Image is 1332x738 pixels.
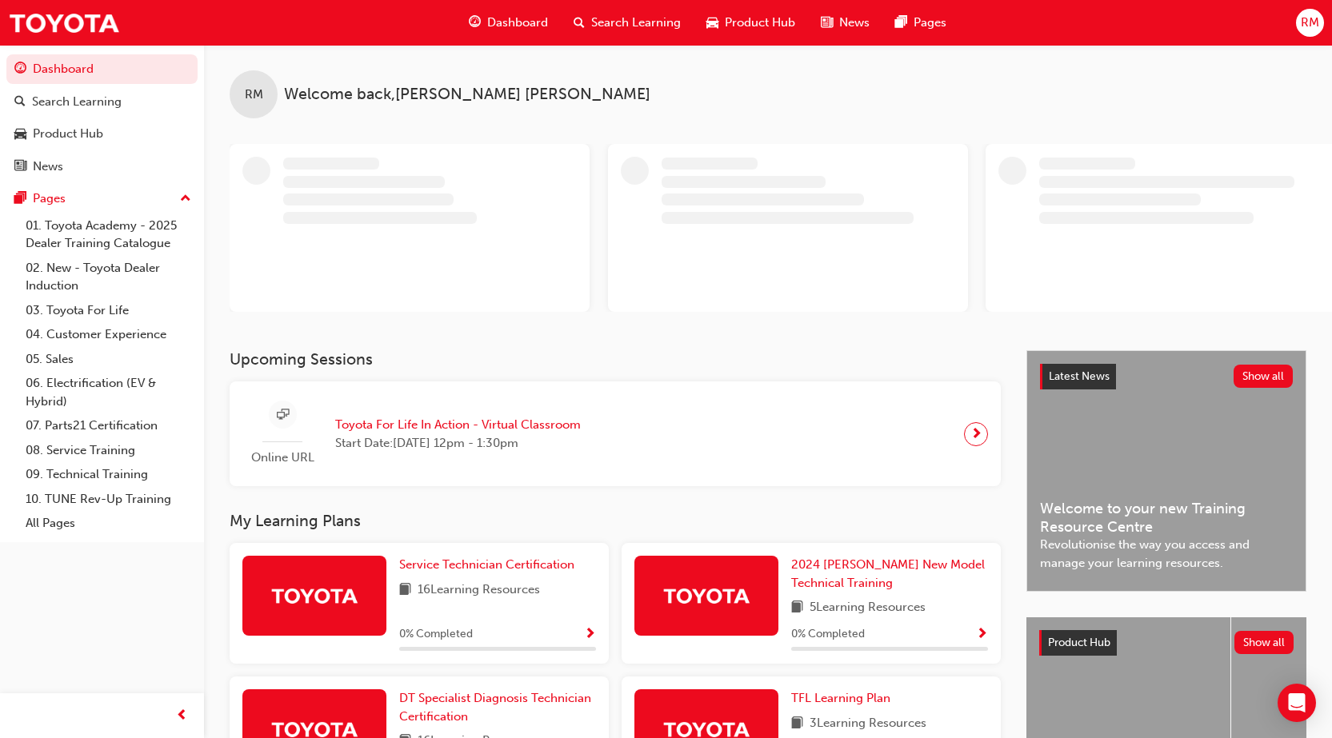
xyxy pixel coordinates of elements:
[694,6,808,39] a: car-iconProduct Hub
[791,689,897,708] a: TFL Learning Plan
[32,93,122,111] div: Search Learning
[33,158,63,176] div: News
[970,423,982,445] span: next-icon
[810,714,926,734] span: 3 Learning Resources
[230,512,1001,530] h3: My Learning Plans
[456,6,561,39] a: guage-iconDashboard
[19,347,198,372] a: 05. Sales
[33,125,103,143] div: Product Hub
[791,625,865,644] span: 0 % Completed
[335,416,581,434] span: Toyota For Life In Action - Virtual Classroom
[821,13,833,33] span: news-icon
[1234,365,1294,388] button: Show all
[19,371,198,413] a: 06. Electrification (EV & Hybrid)
[469,13,481,33] span: guage-icon
[574,13,585,33] span: search-icon
[6,152,198,182] a: News
[584,624,596,644] button: Show Progress
[19,213,198,256] a: 01. Toyota Academy - 2025 Dealer Training Catalogue
[662,581,750,609] img: Trak
[399,580,411,600] span: book-icon
[976,628,988,642] span: Show Progress
[180,189,191,209] span: up-icon
[976,624,988,644] button: Show Progress
[242,394,988,473] a: Online URLToyota For Life In Action - Virtual ClassroomStart Date:[DATE] 12pm - 1:30pm
[399,556,581,574] a: Service Technician Certification
[1234,631,1294,654] button: Show all
[1039,630,1294,656] a: Product HubShow all
[914,14,946,32] span: Pages
[33,189,66,208] div: Pages
[418,580,540,600] span: 16 Learning Resources
[1040,364,1293,389] a: Latest NewsShow all
[6,119,198,149] a: Product Hub
[245,86,263,104] span: RM
[725,14,795,32] span: Product Hub
[19,256,198,298] a: 02. New - Toyota Dealer Induction
[242,449,322,467] span: Online URL
[19,298,198,323] a: 03. Toyota For Life
[584,628,596,642] span: Show Progress
[399,689,596,725] a: DT Specialist Diagnosis Technician Certification
[561,6,694,39] a: search-iconSearch Learning
[284,86,650,104] span: Welcome back , [PERSON_NAME] [PERSON_NAME]
[1278,684,1316,722] div: Open Intercom Messenger
[19,438,198,463] a: 08. Service Training
[895,13,907,33] span: pages-icon
[399,691,591,724] span: DT Specialist Diagnosis Technician Certification
[6,184,198,213] button: Pages
[810,598,926,618] span: 5 Learning Resources
[1048,636,1110,649] span: Product Hub
[882,6,959,39] a: pages-iconPages
[14,192,26,206] span: pages-icon
[791,556,988,592] a: 2024 [PERSON_NAME] New Model Technical Training
[19,511,198,536] a: All Pages
[839,14,870,32] span: News
[1049,369,1110,383] span: Latest News
[1040,536,1293,572] span: Revolutionise the way you access and manage your learning resources.
[1026,350,1306,592] a: Latest NewsShow allWelcome to your new Training Resource CentreRevolutionise the way you access a...
[176,706,188,726] span: prev-icon
[6,87,198,117] a: Search Learning
[14,127,26,142] span: car-icon
[19,322,198,347] a: 04. Customer Experience
[1296,9,1324,37] button: RM
[1301,14,1319,32] span: RM
[791,557,985,590] span: 2024 [PERSON_NAME] New Model Technical Training
[706,13,718,33] span: car-icon
[270,581,358,609] img: Trak
[399,557,574,572] span: Service Technician Certification
[791,714,803,734] span: book-icon
[19,462,198,487] a: 09. Technical Training
[14,160,26,174] span: news-icon
[335,434,581,453] span: Start Date: [DATE] 12pm - 1:30pm
[14,95,26,110] span: search-icon
[591,14,681,32] span: Search Learning
[399,625,473,644] span: 0 % Completed
[277,405,289,425] span: sessionType_ONLINE_URL-icon
[6,54,198,84] a: Dashboard
[487,14,548,32] span: Dashboard
[791,598,803,618] span: book-icon
[19,487,198,512] a: 10. TUNE Rev-Up Training
[1040,500,1293,536] span: Welcome to your new Training Resource Centre
[19,413,198,438] a: 07. Parts21 Certification
[14,62,26,77] span: guage-icon
[230,350,1001,369] h3: Upcoming Sessions
[808,6,882,39] a: news-iconNews
[791,691,890,705] span: TFL Learning Plan
[8,5,120,41] img: Trak
[6,51,198,184] button: DashboardSearch LearningProduct HubNews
